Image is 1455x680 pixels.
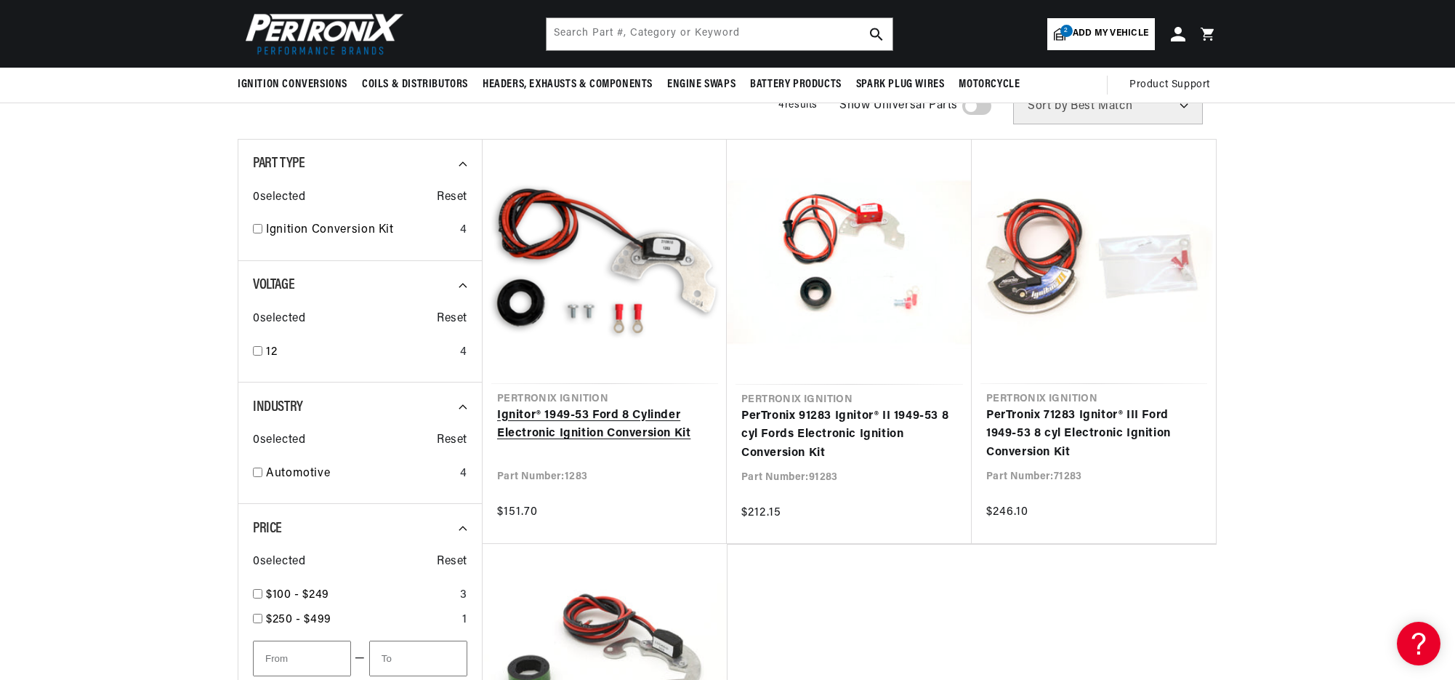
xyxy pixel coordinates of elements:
[238,9,405,59] img: Pertronix
[460,465,467,484] div: 4
[355,649,366,668] span: —
[1013,88,1203,124] select: Sort by
[266,221,454,240] a: Ignition Conversion Kit
[266,614,331,625] span: $250 - $499
[475,68,660,102] summary: Headers, Exhausts & Components
[355,68,475,102] summary: Coils & Distributors
[460,343,467,362] div: 4
[860,18,892,50] button: search button
[362,77,468,92] span: Coils & Distributors
[1129,68,1217,103] summary: Product Support
[437,553,467,572] span: Reset
[437,431,467,450] span: Reset
[750,77,842,92] span: Battery Products
[1073,27,1148,41] span: Add my vehicle
[253,400,303,415] span: Industry
[253,310,305,329] span: 0 selected
[667,77,735,92] span: Engine Swaps
[778,100,818,111] span: 4 results
[1028,100,1068,112] span: Sort by
[253,156,305,171] span: Part Type
[266,343,454,362] a: 12
[856,77,945,92] span: Spark Plug Wires
[743,68,849,102] summary: Battery Products
[253,188,305,207] span: 0 selected
[1129,77,1210,93] span: Product Support
[253,431,305,450] span: 0 selected
[253,521,282,536] span: Price
[483,77,653,92] span: Headers, Exhausts & Components
[497,407,712,444] a: Ignitor® 1949-53 Ford 8 Cylinder Electronic Ignition Conversion Kit
[266,589,329,601] span: $100 - $249
[986,407,1201,463] a: PerTronix 71283 Ignitor® III Ford 1949-53 8 cyl Electronic Ignition Conversion Kit
[959,77,1020,92] span: Motorcycle
[253,641,351,676] input: From
[741,407,957,463] a: PerTronix 91283 Ignitor® II 1949-53 8 cyl Fords Electronic Ignition Conversion Kit
[437,310,467,329] span: Reset
[1047,18,1155,50] a: 2Add my vehicle
[660,68,743,102] summary: Engine Swaps
[437,188,467,207] span: Reset
[1060,25,1073,37] span: 2
[547,18,892,50] input: Search Part #, Category or Keyword
[369,641,467,676] input: To
[266,465,454,484] a: Automotive
[238,77,347,92] span: Ignition Conversions
[238,68,355,102] summary: Ignition Conversions
[849,68,952,102] summary: Spark Plug Wires
[460,586,467,605] div: 3
[951,68,1027,102] summary: Motorcycle
[253,553,305,572] span: 0 selected
[839,97,958,116] span: Show Universal Parts
[253,278,294,292] span: Voltage
[462,611,467,630] div: 1
[460,221,467,240] div: 4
